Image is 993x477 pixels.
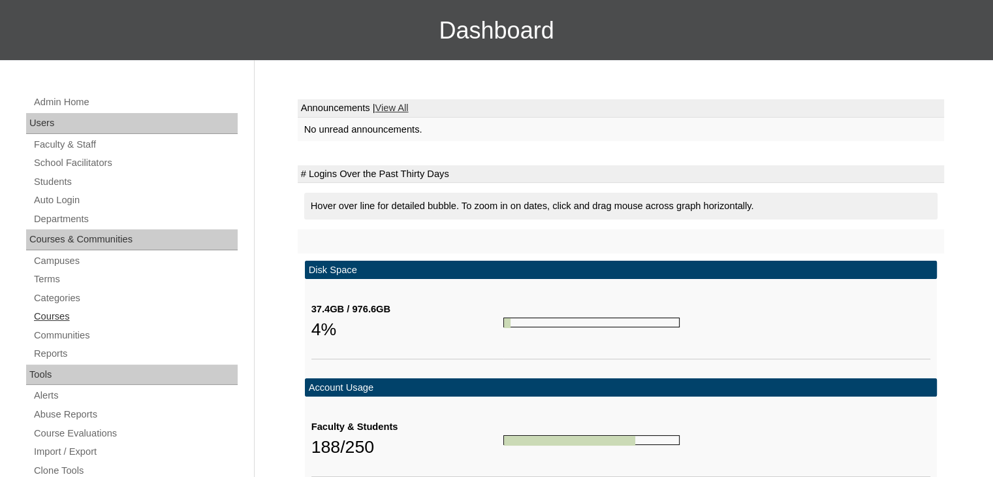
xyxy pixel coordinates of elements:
a: School Facilitators [33,155,238,171]
td: No unread announcements. [298,118,944,142]
td: Account Usage [305,378,937,397]
a: Admin Home [33,94,238,110]
a: Alerts [33,387,238,404]
div: 4% [311,316,503,342]
a: Communities [33,327,238,344]
a: Courses [33,308,238,325]
a: Faculty & Staff [33,137,238,153]
a: Course Evaluations [33,425,238,442]
div: Users [26,113,238,134]
a: View All [375,103,408,113]
a: Terms [33,271,238,288]
a: Students [33,174,238,190]
a: Campuses [33,253,238,269]
a: Import / Export [33,444,238,460]
div: 188/250 [311,434,503,460]
a: Categories [33,290,238,306]
div: Tools [26,365,238,386]
h3: Dashboard [7,1,986,60]
div: Faculty & Students [311,420,503,434]
a: Auto Login [33,192,238,208]
td: # Logins Over the Past Thirty Days [298,165,944,184]
td: Disk Space [305,261,937,280]
div: Hover over line for detailed bubble. To zoom in on dates, click and drag mouse across graph horiz... [304,193,938,220]
div: Courses & Communities [26,229,238,250]
td: Announcements | [298,99,944,118]
a: Abuse Reports [33,406,238,423]
div: 37.4GB / 976.6GB [311,303,503,316]
a: Departments [33,211,238,227]
a: Reports [33,346,238,362]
